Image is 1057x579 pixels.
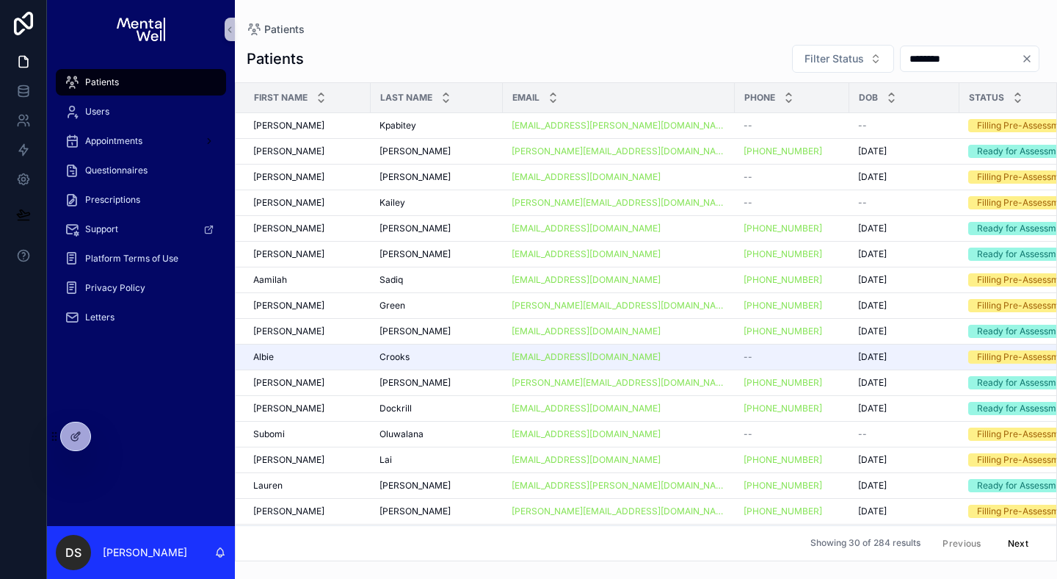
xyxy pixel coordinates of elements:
span: [PERSON_NAME] [253,377,324,389]
span: Appointments [85,135,142,147]
a: [PERSON_NAME] [379,248,494,260]
span: Prescriptions [85,194,140,206]
span: -- [744,351,752,363]
span: -- [858,120,867,132]
a: [PERSON_NAME] [253,248,362,260]
a: Oluwalana [379,428,494,440]
span: [DATE] [858,274,887,286]
span: Patients [85,76,119,88]
a: [PHONE_NUMBER] [744,480,822,492]
a: Albie [253,351,362,363]
a: [PERSON_NAME][EMAIL_ADDRESS][DOMAIN_NAME] [512,300,726,312]
a: [EMAIL_ADDRESS][DOMAIN_NAME] [512,326,661,337]
a: [PERSON_NAME] [253,454,362,466]
a: Dockrill [379,403,494,414]
a: [EMAIL_ADDRESS][DOMAIN_NAME] [512,454,661,466]
span: Support [85,223,118,235]
a: [PERSON_NAME][EMAIL_ADDRESS][DOMAIN_NAME] [512,377,726,389]
a: [DATE] [858,300,951,312]
span: [DATE] [858,223,887,234]
a: [DATE] [858,480,951,492]
a: [DATE] [858,248,951,260]
span: [DATE] [858,377,887,389]
a: Aamilah [253,274,362,286]
span: [PERSON_NAME] [379,506,451,517]
a: [PHONE_NUMBER] [744,403,840,414]
a: [PHONE_NUMBER] [744,223,822,234]
a: Kpabitey [379,120,494,132]
a: [EMAIL_ADDRESS][DOMAIN_NAME] [512,171,726,183]
a: [PERSON_NAME] [253,197,362,209]
a: [PHONE_NUMBER] [744,377,822,389]
span: [DATE] [858,351,887,363]
span: [PERSON_NAME] [253,145,324,157]
a: [PERSON_NAME] [253,145,362,157]
a: Crooks [379,351,494,363]
a: [PHONE_NUMBER] [744,300,822,312]
a: [PERSON_NAME] [253,403,362,414]
span: First Name [254,92,308,104]
a: [EMAIL_ADDRESS][PERSON_NAME][DOMAIN_NAME] [512,480,726,492]
span: [DATE] [858,171,887,183]
div: scrollable content [47,59,235,350]
span: -- [744,171,752,183]
span: DS [65,544,81,561]
a: [DATE] [858,403,951,414]
a: [PERSON_NAME][EMAIL_ADDRESS][DOMAIN_NAME] [512,145,726,157]
span: Users [85,106,109,118]
a: [PERSON_NAME] [379,326,494,337]
a: [PERSON_NAME][EMAIL_ADDRESS][DOMAIN_NAME] [512,197,726,209]
span: Status [969,92,1004,104]
span: [PERSON_NAME] [253,223,324,234]
a: [PHONE_NUMBER] [744,248,822,260]
a: [PHONE_NUMBER] [744,403,822,414]
a: [PHONE_NUMBER] [744,223,840,234]
a: [PERSON_NAME] [379,506,494,517]
span: Patients [264,22,305,37]
span: Letters [85,312,115,323]
span: Sadiq [379,274,403,286]
a: [PERSON_NAME] [253,120,362,132]
a: [PERSON_NAME] [379,480,494,492]
a: -- [744,171,840,183]
span: [PERSON_NAME] [253,326,324,337]
a: [EMAIL_ADDRESS][DOMAIN_NAME] [512,403,661,414]
span: [DATE] [858,403,887,414]
span: [DATE] [858,506,887,517]
a: [PERSON_NAME] [253,377,362,389]
span: Privacy Policy [85,282,145,294]
span: Albie [253,351,274,363]
span: -- [744,428,752,440]
a: [PHONE_NUMBER] [744,300,840,312]
a: [PHONE_NUMBER] [744,326,822,337]
span: Showing 30 of 284 results [810,538,920,550]
a: Subomi [253,428,362,440]
a: [EMAIL_ADDRESS][DOMAIN_NAME] [512,428,661,440]
span: DOB [859,92,878,104]
a: [EMAIL_ADDRESS][DOMAIN_NAME] [512,171,661,183]
a: -- [744,351,840,363]
span: Phone [744,92,775,104]
a: [EMAIL_ADDRESS][DOMAIN_NAME] [512,274,661,286]
a: [EMAIL_ADDRESS][DOMAIN_NAME] [512,274,726,286]
a: -- [858,120,951,132]
a: Lauren [253,480,362,492]
span: Platform Terms of Use [85,253,178,265]
a: Letters [56,304,226,331]
a: -- [744,197,840,209]
a: [PERSON_NAME] [379,171,494,183]
a: Questionnaires [56,157,226,184]
span: [PERSON_NAME] [379,223,451,234]
a: [PHONE_NUMBER] [744,326,840,337]
a: [DATE] [858,377,951,389]
a: [PHONE_NUMBER] [744,274,840,286]
a: [EMAIL_ADDRESS][DOMAIN_NAME] [512,351,726,363]
span: Lai [379,454,392,466]
a: [PHONE_NUMBER] [744,145,822,157]
span: Green [379,300,405,312]
a: [DATE] [858,454,951,466]
a: [PERSON_NAME] [253,223,362,234]
span: -- [858,197,867,209]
